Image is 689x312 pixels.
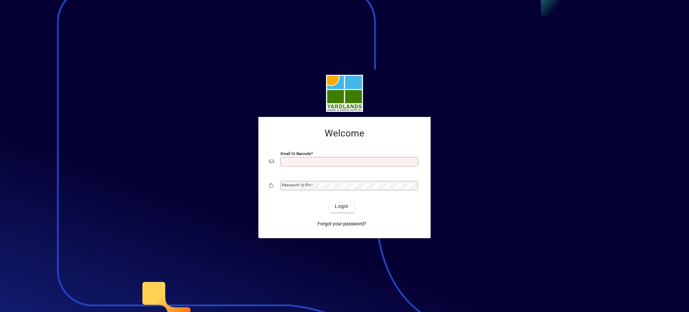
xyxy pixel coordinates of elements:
[329,200,354,213] button: Login
[281,151,311,156] mat-label: Email or Barcode
[335,203,349,210] span: Login
[315,218,369,230] a: Forgot your password?
[269,128,420,139] h2: Welcome
[318,220,366,227] span: Forgot your password?
[282,183,311,187] mat-label: Password or Pin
